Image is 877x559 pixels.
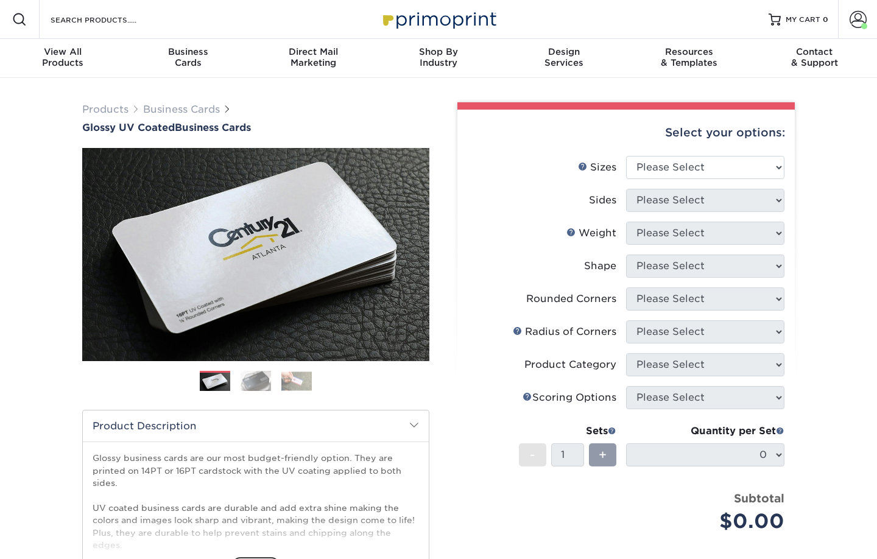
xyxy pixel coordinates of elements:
[530,446,535,464] span: -
[752,46,877,57] span: Contact
[566,226,616,241] div: Weight
[501,39,627,78] a: DesignServices
[250,46,376,57] span: Direct Mail
[241,370,271,392] img: Business Cards 02
[143,104,220,115] a: Business Cards
[125,46,251,57] span: Business
[200,367,230,397] img: Business Cards 01
[635,507,784,536] div: $0.00
[627,46,752,68] div: & Templates
[82,81,429,428] img: Glossy UV Coated 01
[376,39,501,78] a: Shop ByIndustry
[584,259,616,273] div: Shape
[752,46,877,68] div: & Support
[578,160,616,175] div: Sizes
[627,46,752,57] span: Resources
[513,325,616,339] div: Radius of Corners
[752,39,877,78] a: Contact& Support
[378,6,499,32] img: Primoprint
[83,410,429,441] h2: Product Description
[376,46,501,57] span: Shop By
[589,193,616,208] div: Sides
[626,424,784,438] div: Quantity per Set
[376,46,501,68] div: Industry
[250,39,376,78] a: Direct MailMarketing
[734,491,784,505] strong: Subtotal
[82,122,175,133] span: Glossy UV Coated
[49,12,168,27] input: SEARCH PRODUCTS.....
[501,46,627,68] div: Services
[281,371,312,390] img: Business Cards 03
[599,446,607,464] span: +
[519,424,616,438] div: Sets
[250,46,376,68] div: Marketing
[82,122,429,133] h1: Business Cards
[523,390,616,405] div: Scoring Options
[125,39,251,78] a: BusinessCards
[526,292,616,306] div: Rounded Corners
[125,46,251,68] div: Cards
[786,15,820,25] span: MY CART
[627,39,752,78] a: Resources& Templates
[501,46,627,57] span: Design
[467,110,785,156] div: Select your options:
[82,122,429,133] a: Glossy UV CoatedBusiness Cards
[823,15,828,24] span: 0
[82,104,129,115] a: Products
[524,357,616,372] div: Product Category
